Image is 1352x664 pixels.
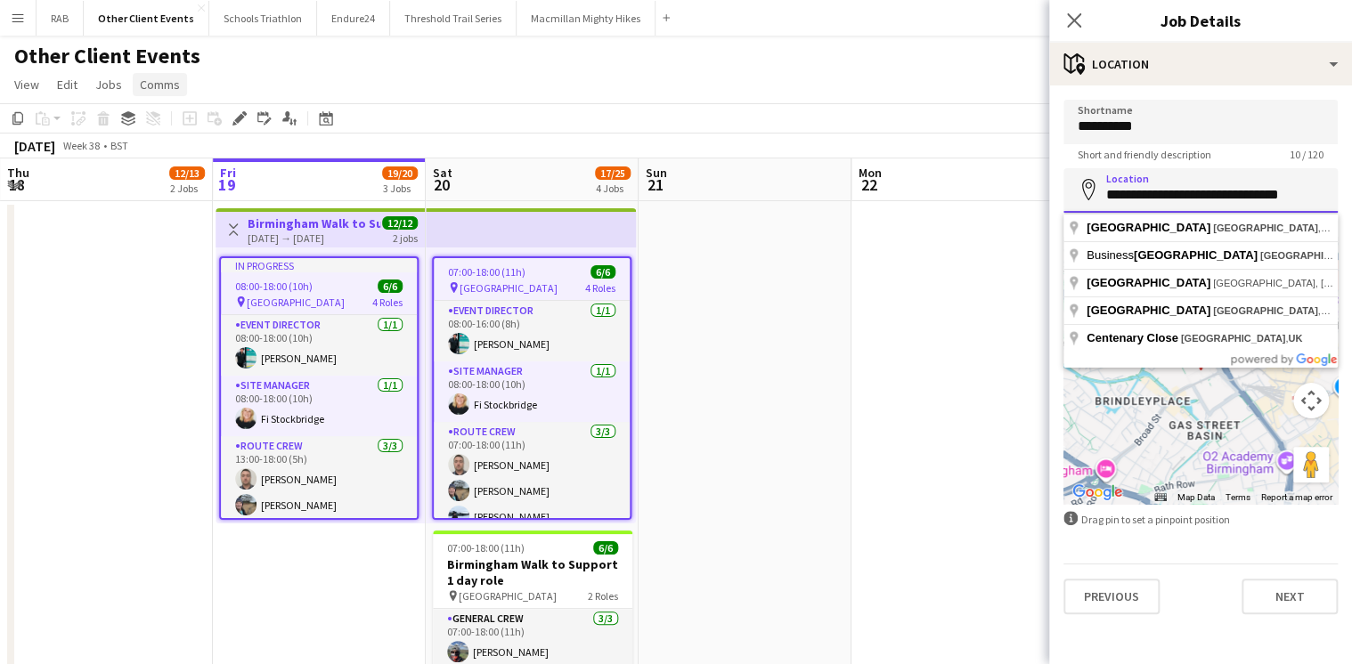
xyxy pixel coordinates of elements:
[1226,492,1250,502] a: Terms (opens in new tab)
[434,301,630,361] app-card-role: Event Director1/108:00-16:00 (8h)[PERSON_NAME]
[460,281,558,295] span: [GEOGRAPHIC_DATA]
[859,165,882,181] span: Mon
[588,589,618,603] span: 2 Roles
[1087,248,1260,262] span: Business
[221,376,417,436] app-card-role: Site Manager1/108:00-18:00 (10h)Fi Stockbridge
[430,174,452,195] span: 20
[372,296,403,309] span: 4 Roles
[209,1,317,36] button: Schools Triathlon
[221,436,417,548] app-card-role: Route Crew3/313:00-18:00 (5h)[PERSON_NAME][PERSON_NAME]
[7,165,29,181] span: Thu
[247,296,345,309] span: [GEOGRAPHIC_DATA]
[14,43,200,69] h1: Other Client Events
[434,361,630,422] app-card-role: Site Manager1/108:00-18:00 (10h)Fi Stockbridge
[1213,305,1335,316] span: ,
[50,73,85,96] a: Edit
[235,279,313,293] span: 08:00-18:00 (10h)
[1213,223,1318,233] span: [GEOGRAPHIC_DATA]
[1181,333,1303,344] span: ,
[1068,481,1127,504] a: Open this area in Google Maps (opens a new window)
[382,216,418,230] span: 12/12
[447,541,525,555] span: 07:00-18:00 (11h)
[393,230,418,245] div: 2 jobs
[585,281,615,295] span: 4 Roles
[643,174,667,195] span: 21
[593,541,618,555] span: 6/6
[1154,491,1167,504] button: Keyboard shortcuts
[434,422,630,534] app-card-role: Route Crew3/307:00-18:00 (11h)[PERSON_NAME][PERSON_NAME][PERSON_NAME]
[1049,9,1352,32] h3: Job Details
[221,258,417,272] div: In progress
[1213,305,1318,316] span: [GEOGRAPHIC_DATA]
[856,174,882,195] span: 22
[1063,511,1338,528] div: Drag pin to set a pinpoint position
[248,215,380,231] h3: Birmingham Walk to Support 2 day role
[433,165,452,181] span: Sat
[517,1,656,36] button: Macmillan Mighty Hikes
[57,77,77,93] span: Edit
[1261,492,1332,502] a: Report a map error
[217,174,236,195] span: 19
[1293,447,1329,482] button: Drag Pegman onto the map to open Street View
[14,137,55,155] div: [DATE]
[95,77,122,93] span: Jobs
[14,77,39,93] span: View
[1134,248,1258,262] span: [GEOGRAPHIC_DATA]
[110,139,128,152] div: BST
[220,165,236,181] span: Fri
[219,256,419,520] app-job-card: In progress08:00-18:00 (10h)6/6 [GEOGRAPHIC_DATA]4 RolesEvent Director1/108:00-18:00 (10h)[PERSON...
[459,589,557,603] span: [GEOGRAPHIC_DATA]
[1063,579,1160,614] button: Previous
[1242,579,1338,614] button: Next
[595,166,631,180] span: 17/25
[1213,223,1335,233] span: ,
[448,265,525,279] span: 07:00-18:00 (11h)
[390,1,517,36] button: Threshold Trail Series
[1068,481,1127,504] img: Google
[84,1,209,36] button: Other Client Events
[378,279,403,293] span: 6/6
[1087,331,1178,344] span: Centenary Close
[59,139,103,152] span: Week 38
[170,182,204,195] div: 2 Jobs
[433,556,632,588] h3: Birmingham Walk to Support 1 day role
[37,1,84,36] button: RAB
[133,73,187,96] a: Comms
[1087,304,1210,317] span: [GEOGRAPHIC_DATA]
[1181,333,1286,344] span: [GEOGRAPHIC_DATA]
[248,231,380,245] div: [DATE] → [DATE]
[140,77,180,93] span: Comms
[1288,333,1302,344] span: UK
[317,1,390,36] button: Endure24
[383,182,417,195] div: 3 Jobs
[1087,221,1210,234] span: [GEOGRAPHIC_DATA]
[382,166,418,180] span: 19/20
[596,182,630,195] div: 4 Jobs
[4,174,29,195] span: 18
[1275,148,1338,161] span: 10 / 120
[1049,43,1352,85] div: Location
[1063,148,1226,161] span: Short and friendly description
[646,165,667,181] span: Sun
[88,73,129,96] a: Jobs
[1087,276,1210,289] span: [GEOGRAPHIC_DATA]
[221,315,417,376] app-card-role: Event Director1/108:00-18:00 (10h)[PERSON_NAME]
[432,256,631,520] app-job-card: 07:00-18:00 (11h)6/6 [GEOGRAPHIC_DATA]4 RolesEvent Director1/108:00-16:00 (8h)[PERSON_NAME]Site M...
[590,265,615,279] span: 6/6
[1177,491,1215,504] button: Map Data
[7,73,46,96] a: View
[169,166,205,180] span: 12/13
[1293,383,1329,418] button: Map camera controls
